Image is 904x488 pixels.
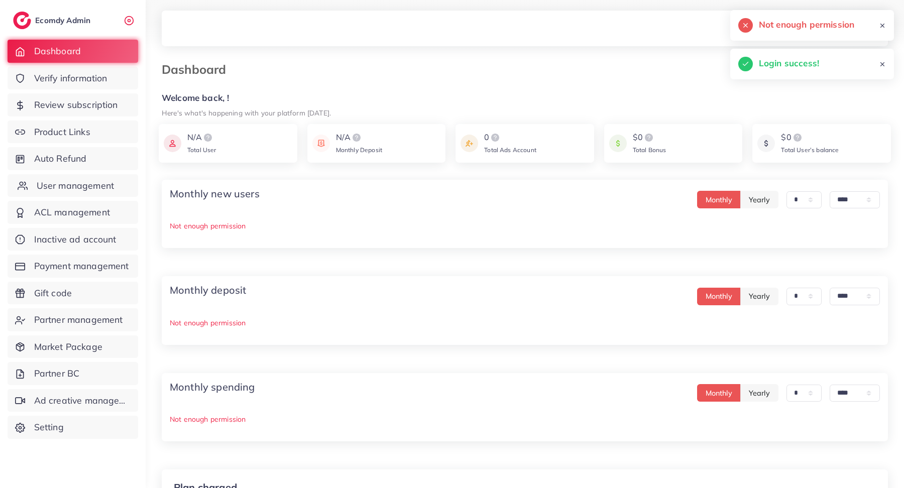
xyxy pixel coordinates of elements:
button: Yearly [740,191,778,208]
h2: Ecomdy Admin [35,16,93,25]
a: Payment management [8,255,138,278]
span: Total User’s balance [781,146,839,154]
div: N/A [187,132,216,144]
a: ACL management [8,201,138,224]
a: Gift code [8,282,138,305]
img: icon payment [609,132,627,155]
h5: Not enough permission [759,18,854,31]
a: Partner BC [8,362,138,385]
span: User management [37,179,114,192]
span: Monthly Deposit [336,146,382,154]
a: Setting [8,416,138,439]
button: Monthly [697,191,741,208]
span: Review subscription [34,98,118,111]
span: Dashboard [34,45,81,58]
span: Ad creative management [34,394,131,407]
button: Yearly [740,288,778,305]
a: Product Links [8,120,138,144]
p: Not enough permission [170,220,880,232]
a: Ad creative management [8,389,138,412]
p: Not enough permission [170,413,880,425]
span: Gift code [34,287,72,300]
a: logoEcomdy Admin [13,12,93,29]
img: icon payment [164,132,181,155]
a: Review subscription [8,93,138,116]
button: Monthly [697,384,741,402]
div: $0 [633,132,666,144]
h4: Monthly new users [170,188,260,200]
img: logo [351,132,363,144]
h4: Monthly spending [170,381,255,393]
span: Market Package [34,340,102,353]
a: Partner management [8,308,138,331]
span: ACL management [34,206,110,219]
div: $0 [781,132,839,144]
button: Yearly [740,384,778,402]
a: Market Package [8,335,138,358]
h3: Dashboard [162,62,234,77]
span: Total Ads Account [484,146,536,154]
a: Inactive ad account [8,228,138,251]
span: Verify information [34,72,107,85]
h4: Monthly deposit [170,284,246,296]
span: Payment management [34,260,129,273]
a: Auto Refund [8,147,138,170]
span: Partner management [34,313,123,326]
div: 0 [484,132,536,144]
span: Partner BC [34,367,80,380]
a: User management [8,174,138,197]
img: logo [643,132,655,144]
img: icon payment [757,132,775,155]
div: N/A [336,132,382,144]
span: Setting [34,421,64,434]
img: logo [489,132,501,144]
h5: Welcome back, ! [162,93,888,103]
a: Verify information [8,67,138,90]
a: Dashboard [8,40,138,63]
span: Auto Refund [34,152,87,165]
img: icon payment [461,132,478,155]
span: Total User [187,146,216,154]
img: logo [202,132,214,144]
img: icon payment [312,132,330,155]
img: logo [792,132,804,144]
h5: Login success! [759,57,819,70]
img: logo [13,12,31,29]
p: Not enough permission [170,317,880,329]
span: Inactive ad account [34,233,117,246]
button: Monthly [697,288,741,305]
span: Total Bonus [633,146,666,154]
span: Product Links [34,126,90,139]
small: Here's what's happening with your platform [DATE]. [162,108,331,117]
